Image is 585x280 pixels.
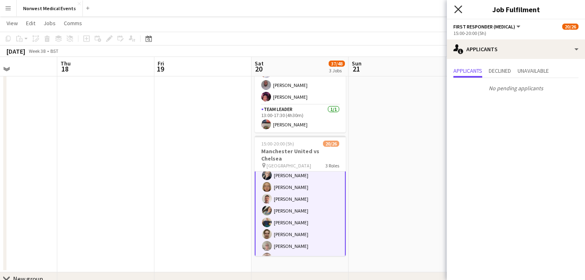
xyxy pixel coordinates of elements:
[255,148,346,162] h3: Manchester United vs Chelsea
[255,60,264,67] span: Sat
[255,136,346,256] app-job-card: 15:00-20:00 (5h)20/26Manchester United vs Chelsea [GEOGRAPHIC_DATA]3 Roles[PERSON_NAME][PERSON_NA...
[352,60,362,67] span: Sun
[351,64,362,74] span: 21
[156,64,164,74] span: 19
[518,68,549,74] span: Unavailable
[3,18,21,28] a: View
[453,24,515,30] span: First Responder (Medical)
[489,68,511,74] span: Declined
[50,48,58,54] div: BST
[447,81,585,95] p: No pending applicants
[255,105,346,132] app-card-role: Team Leader1/113:00-17:30 (4h30m)[PERSON_NAME]
[453,30,578,36] div: 15:00-20:00 (5h)
[6,47,25,55] div: [DATE]
[64,20,82,27] span: Comms
[447,39,585,59] div: Applicants
[266,163,311,169] span: [GEOGRAPHIC_DATA]
[6,20,18,27] span: View
[253,64,264,74] span: 20
[325,163,339,169] span: 3 Roles
[261,141,294,147] span: 15:00-20:00 (5h)
[61,60,71,67] span: Thu
[23,18,39,28] a: Edit
[453,68,482,74] span: Applicants
[27,48,47,54] span: Week 38
[323,141,339,147] span: 20/26
[158,60,164,67] span: Fri
[453,24,522,30] button: First Responder (Medical)
[26,20,35,27] span: Edit
[447,4,585,15] h3: Job Fulfilment
[43,20,56,27] span: Jobs
[61,18,85,28] a: Comms
[59,64,71,74] span: 18
[40,18,59,28] a: Jobs
[329,67,344,74] div: 3 Jobs
[329,61,345,67] span: 37/48
[562,24,578,30] span: 20/26
[17,0,83,16] button: Norwest Medical Events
